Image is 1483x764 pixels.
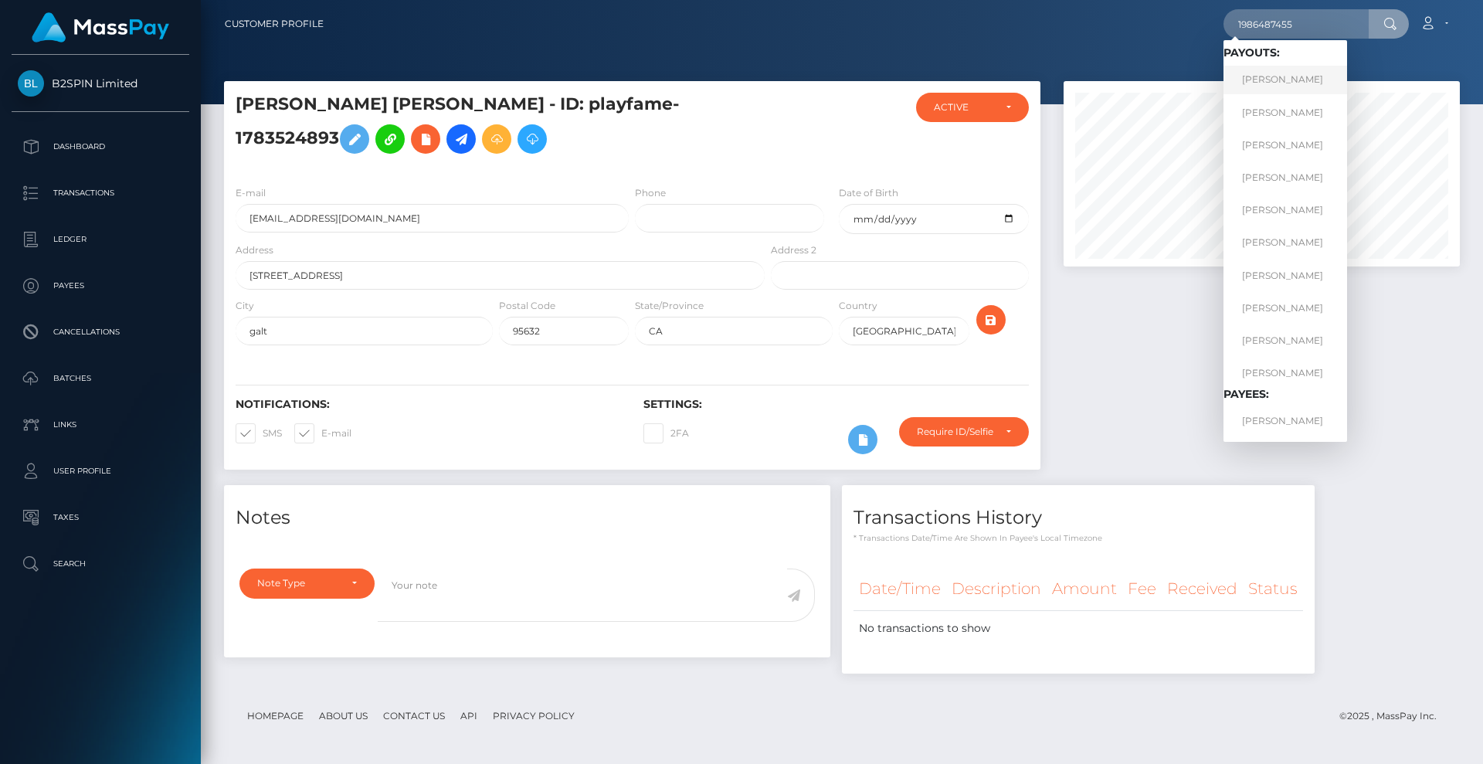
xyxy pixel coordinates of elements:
[236,423,282,443] label: SMS
[241,704,310,728] a: Homepage
[12,174,189,212] a: Transactions
[236,243,273,257] label: Address
[635,299,704,313] label: State/Province
[1162,568,1243,610] th: Received
[18,70,44,97] img: B2SPIN Limited
[1223,326,1347,355] a: [PERSON_NAME]
[454,704,484,728] a: API
[946,568,1047,610] th: Description
[853,532,1303,544] p: * Transactions date/time are shown in payee's local timezone
[18,228,183,251] p: Ledger
[839,186,898,200] label: Date of Birth
[18,413,183,436] p: Links
[18,506,183,529] p: Taxes
[239,569,375,598] button: Note Type
[18,274,183,297] p: Payees
[635,186,666,200] label: Phone
[257,577,339,589] div: Note Type
[1223,229,1347,257] a: [PERSON_NAME]
[12,406,189,444] a: Links
[12,498,189,537] a: Taxes
[12,545,189,583] a: Search
[1122,568,1162,610] th: Fee
[1223,98,1347,127] a: [PERSON_NAME]
[18,182,183,205] p: Transactions
[236,504,819,531] h4: Notes
[934,101,993,114] div: ACTIVE
[853,504,1303,531] h4: Transactions History
[313,704,374,728] a: About Us
[917,426,993,438] div: Require ID/Selfie Verification
[1223,406,1347,435] a: [PERSON_NAME]
[12,359,189,398] a: Batches
[1223,9,1369,39] input: Search...
[853,568,946,610] th: Date/Time
[236,299,254,313] label: City
[487,704,581,728] a: Privacy Policy
[18,321,183,344] p: Cancellations
[12,220,189,259] a: Ledger
[1223,163,1347,192] a: [PERSON_NAME]
[12,313,189,351] a: Cancellations
[1223,294,1347,322] a: [PERSON_NAME]
[236,186,266,200] label: E-mail
[916,93,1029,122] button: ACTIVE
[18,552,183,576] p: Search
[1223,358,1347,387] a: [PERSON_NAME]
[499,299,555,313] label: Postal Code
[32,12,169,42] img: MassPay Logo
[236,93,756,161] h5: [PERSON_NAME] [PERSON_NAME] - ID: playfame-1783524893
[446,124,476,154] a: Initiate Payout
[12,267,189,305] a: Payees
[1223,131,1347,159] a: [PERSON_NAME]
[1223,388,1347,401] h6: Payees:
[1243,568,1303,610] th: Status
[18,460,183,483] p: User Profile
[236,398,620,411] h6: Notifications:
[771,243,816,257] label: Address 2
[1047,568,1122,610] th: Amount
[12,452,189,491] a: User Profile
[1223,66,1347,94] a: [PERSON_NAME]
[643,398,1028,411] h6: Settings:
[294,423,351,443] label: E-mail
[1223,46,1347,59] h6: Payouts:
[643,423,689,443] label: 2FA
[12,127,189,166] a: Dashboard
[1223,196,1347,225] a: [PERSON_NAME]
[1223,261,1347,290] a: [PERSON_NAME]
[853,610,1303,646] td: No transactions to show
[18,367,183,390] p: Batches
[225,8,324,40] a: Customer Profile
[839,299,877,313] label: Country
[1339,708,1448,725] div: © 2025 , MassPay Inc.
[899,417,1029,447] button: Require ID/Selfie Verification
[377,704,451,728] a: Contact Us
[12,76,189,90] span: B2SPIN Limited
[18,135,183,158] p: Dashboard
